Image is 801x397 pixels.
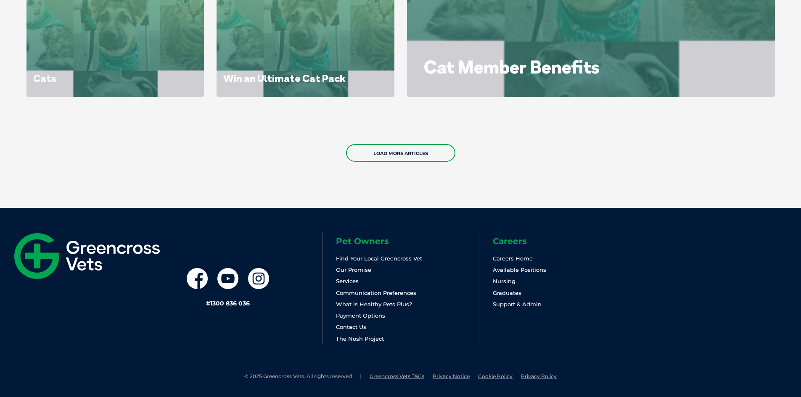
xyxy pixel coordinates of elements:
[336,301,412,308] a: What is Healthy Pets Plus?
[493,255,533,262] a: Careers Home
[206,300,210,307] span: #
[336,335,384,342] a: The Nosh Project
[336,312,385,319] a: Payment Options
[370,373,424,379] a: Greencross Vets T&Cs
[493,301,542,308] a: Support & Admin
[424,56,600,78] a: Cat Member Benefits
[33,72,56,84] a: Cats
[223,72,346,84] a: Win an Ultimate Cat Pack
[336,289,416,296] a: Communication Preferences
[336,255,422,262] a: Find Your Local Greencross Vet
[478,373,513,379] a: Cookie Policy
[336,278,359,284] a: Services
[346,144,455,162] a: Load More Articles
[206,300,250,307] a: #1300 836 036
[336,323,366,330] a: Contact Us
[493,278,515,284] a: Nursing
[336,266,371,273] a: Our Promise
[493,266,546,273] a: Available Positions
[493,237,636,245] h6: Careers
[433,373,470,379] a: Privacy Notice
[493,289,521,296] a: Graduates
[521,373,557,379] a: Privacy Policy
[244,373,361,380] li: © 2025 Greencross Vets. All rights reserved
[336,237,479,245] h6: Pet Owners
